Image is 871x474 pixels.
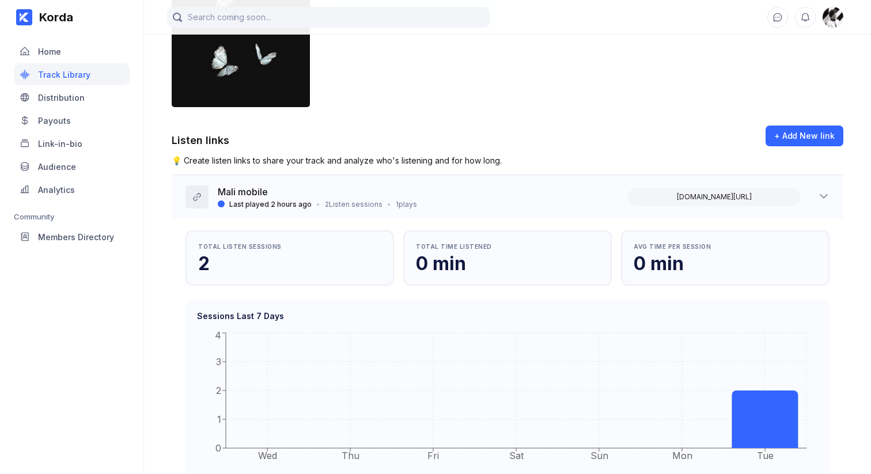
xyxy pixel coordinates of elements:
div: • [316,200,320,208]
button: [DOMAIN_NAME][URL] [628,188,801,206]
div: Members Directory [38,232,114,242]
tspan: Tue [757,450,774,461]
div: Mali mobile [218,186,417,200]
tspan: Thu [342,450,359,461]
div: Community [14,212,130,221]
div: Total Listen Sessions [198,243,381,250]
div: Analytics [38,185,75,195]
a: Audience [14,156,130,179]
tspan: Sun [590,450,608,461]
div: Total Time Listened [416,243,599,250]
a: Distribution [14,86,130,109]
tspan: Mon [672,450,692,461]
div: 2 Listen sessions [325,200,383,208]
div: Avg Time Per Session [634,243,817,250]
div: 0 min [416,255,599,273]
tspan: Sat [509,450,524,461]
div: Home [38,47,61,56]
div: Distribution [38,93,85,103]
input: Search coming soon... [167,7,490,28]
div: Listen links [172,134,229,146]
div: 2 [198,255,381,273]
tspan: Wed [258,450,277,461]
div: Track Library [38,70,90,79]
div: + Add New link [774,130,835,142]
div: 💡 Create listen links to share your track and analyze who's listening and for how long. [172,156,843,165]
div: 0 min [634,255,817,273]
a: Track Library [14,63,130,86]
tspan: 1 [217,414,221,425]
div: Audience [38,162,76,172]
tspan: Fri [427,450,439,461]
button: + Add New link [766,126,843,146]
div: [DOMAIN_NAME][URL] [677,192,752,202]
a: Link-in-bio [14,132,130,156]
tspan: 0 [215,442,221,454]
tspan: 3 [216,356,221,367]
a: Home [14,40,130,63]
a: Payouts [14,109,130,132]
div: • [387,200,391,208]
tspan: 4 [215,329,221,341]
div: Sessions Last 7 Days [197,311,818,321]
a: Members Directory [14,226,130,249]
div: Payouts [38,116,71,126]
a: Analytics [14,179,130,202]
div: Mali McCalla [823,7,843,28]
div: 1 plays [396,200,417,208]
img: 160x160 [823,7,843,28]
div: Link-in-bio [38,139,82,149]
div: Last played 2 hours ago [229,200,312,208]
tspan: 2 [216,385,221,396]
div: Korda [32,10,73,24]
